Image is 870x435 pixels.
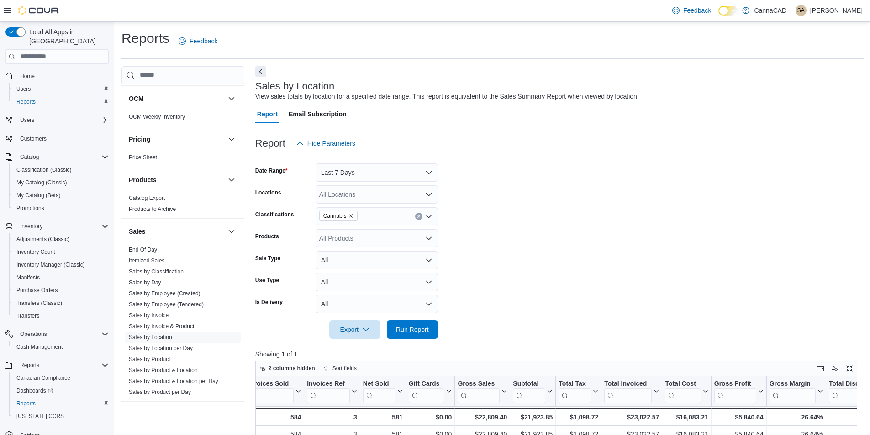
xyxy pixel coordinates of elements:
[13,84,109,94] span: Users
[129,227,146,236] h3: Sales
[129,290,200,297] span: Sales by Employee (Created)
[255,277,279,284] label: Use Type
[797,5,805,16] span: SA
[13,246,109,257] span: Inventory Count
[129,345,193,351] a: Sales by Location per Day
[307,412,357,423] div: 3
[129,206,176,212] a: Products to Archive
[129,389,191,395] a: Sales by Product per Day
[559,379,591,388] div: Total Tax
[769,412,823,423] div: 26.64%
[13,285,109,296] span: Purchase Orders
[16,261,85,268] span: Inventory Manager (Classic)
[13,310,109,321] span: Transfers
[20,330,47,338] span: Operations
[20,153,39,161] span: Catalog
[319,211,358,221] span: Cannabis
[16,329,109,340] span: Operations
[129,367,198,373] a: Sales by Product & Location
[604,379,652,388] div: Total Invoiced
[129,195,165,201] a: Catalog Export
[129,356,170,362] a: Sales by Product
[13,164,109,175] span: Classification (Classic)
[363,379,395,388] div: Net Sold
[9,189,112,202] button: My Catalog (Beta)
[796,5,807,16] div: Sam A.
[255,255,280,262] label: Sale Type
[323,211,347,220] span: Cannabis
[129,175,224,184] button: Products
[16,221,109,232] span: Inventory
[754,5,786,16] p: CannaCAD
[332,365,357,372] span: Sort fields
[13,272,109,283] span: Manifests
[2,114,112,126] button: Users
[226,93,237,104] button: OCM
[13,259,89,270] a: Inventory Manager (Classic)
[815,363,826,374] button: Keyboard shortcuts
[387,320,438,339] button: Run Report
[513,379,545,403] div: Subtotal
[810,5,863,16] p: [PERSON_NAME]
[13,272,43,283] a: Manifests
[16,343,63,351] span: Cash Management
[9,246,112,258] button: Inventory Count
[16,98,36,105] span: Reports
[13,177,71,188] a: My Catalog (Classic)
[2,69,112,83] button: Home
[16,70,109,82] span: Home
[129,268,184,275] span: Sales by Classification
[16,329,51,340] button: Operations
[13,341,109,352] span: Cash Management
[129,113,185,121] span: OCM Weekly Inventory
[16,248,55,256] span: Inventory Count
[13,372,109,383] span: Canadian Compliance
[13,177,109,188] span: My Catalog (Classic)
[408,379,444,388] div: Gift Cards
[9,163,112,176] button: Classification (Classic)
[604,379,652,403] div: Total Invoiced
[316,163,438,182] button: Last 7 Days
[121,111,244,126] div: OCM
[129,135,224,144] button: Pricing
[16,360,109,371] span: Reports
[13,246,59,257] a: Inventory Count
[255,138,285,149] h3: Report
[316,251,438,269] button: All
[255,350,864,359] p: Showing 1 of 1
[559,412,598,423] div: $1,098.72
[16,179,67,186] span: My Catalog (Classic)
[256,363,319,374] button: 2 columns hidden
[129,114,185,120] a: OCM Weekly Inventory
[16,133,109,144] span: Customers
[665,412,708,423] div: $16,083.21
[9,258,112,271] button: Inventory Manager (Classic)
[13,341,66,352] a: Cash Management
[16,85,31,93] span: Users
[9,176,112,189] button: My Catalog (Classic)
[665,379,701,403] div: Total Cost
[289,105,347,123] span: Email Subscription
[9,297,112,309] button: Transfers (Classic)
[129,301,204,308] span: Sales by Employee (Tendered)
[255,211,294,218] label: Classifications
[329,320,380,339] button: Export
[129,135,150,144] h3: Pricing
[559,379,591,403] div: Total Tax
[13,298,109,309] span: Transfers (Classic)
[129,279,161,286] span: Sales by Day
[335,320,375,339] span: Export
[718,6,738,16] input: Dark Mode
[13,190,109,201] span: My Catalog (Beta)
[16,374,70,382] span: Canadian Compliance
[129,312,169,319] span: Sales by Invoice
[16,133,50,144] a: Customers
[16,400,36,407] span: Reports
[9,410,112,423] button: [US_STATE] CCRS
[26,27,109,46] span: Load All Apps in [GEOGRAPHIC_DATA]
[363,412,402,423] div: 581
[129,175,157,184] h3: Products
